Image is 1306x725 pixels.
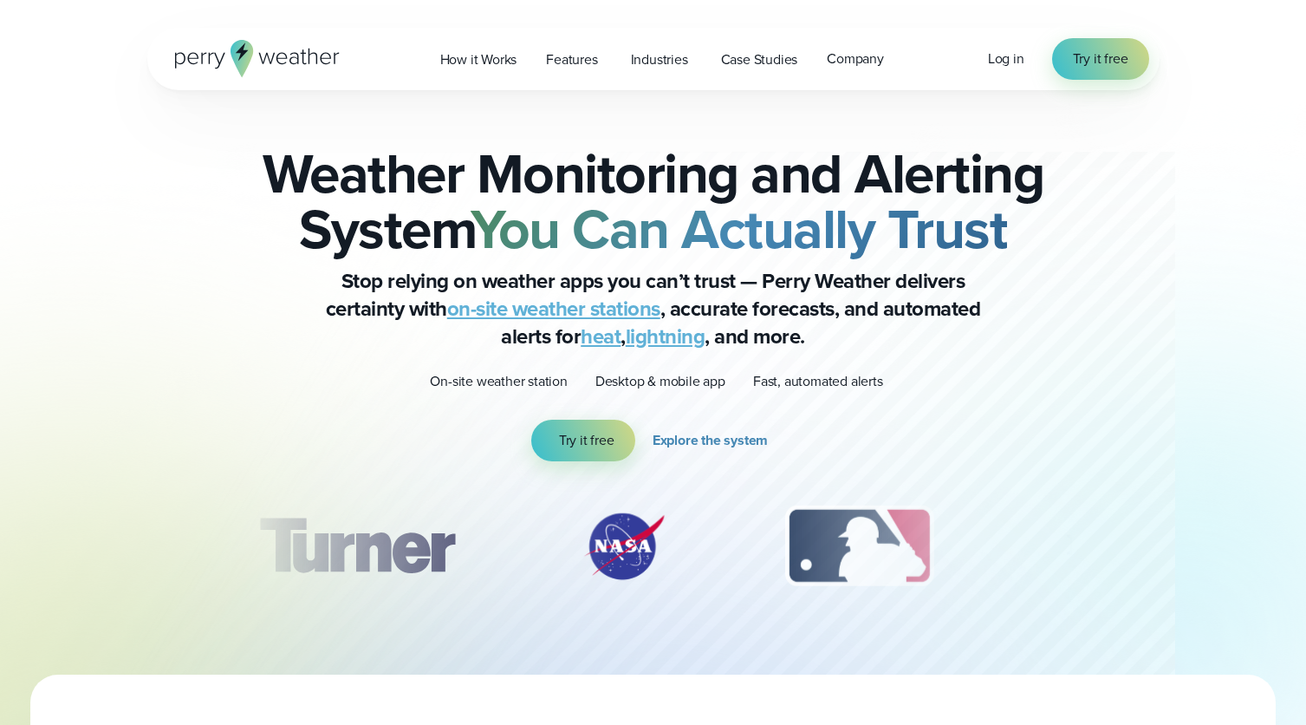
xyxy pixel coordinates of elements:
[595,371,725,392] p: Desktop & mobile app
[653,420,775,461] a: Explore the system
[234,146,1073,257] h2: Weather Monitoring and Alerting System
[471,188,1007,270] strong: You Can Actually Trust
[1034,503,1173,590] div: 4 of 12
[581,321,621,352] a: heat
[706,42,813,77] a: Case Studies
[430,371,567,392] p: On-site weather station
[563,503,685,590] div: 2 of 12
[631,49,688,70] span: Industries
[626,321,705,352] a: lightning
[440,49,517,70] span: How it Works
[233,503,479,590] div: 1 of 12
[768,503,951,590] div: 3 of 12
[307,267,1000,350] p: Stop relying on weather apps you can’t trust — Perry Weather delivers certainty with , accurate f...
[827,49,884,69] span: Company
[447,293,660,324] a: on-site weather stations
[426,42,532,77] a: How it Works
[768,503,951,590] img: MLB.svg
[559,430,614,451] span: Try it free
[546,49,597,70] span: Features
[653,430,768,451] span: Explore the system
[234,503,1073,598] div: slideshow
[233,503,479,590] img: Turner-Construction_1.svg
[531,420,635,461] a: Try it free
[563,503,685,590] img: NASA.svg
[753,371,883,392] p: Fast, automated alerts
[1073,49,1128,69] span: Try it free
[1034,503,1173,590] img: PGA.svg
[988,49,1024,69] span: Log in
[721,49,798,70] span: Case Studies
[988,49,1024,69] a: Log in
[1052,38,1149,80] a: Try it free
